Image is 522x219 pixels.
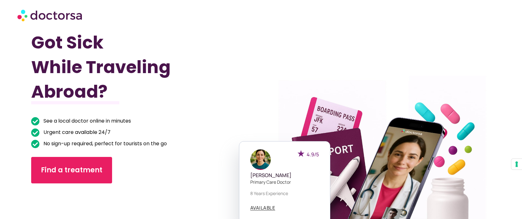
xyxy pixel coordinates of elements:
[250,179,319,185] p: Primary care doctor
[41,165,102,175] span: Find a treatment
[42,117,131,125] span: See a local doctor online in minutes
[31,157,112,183] a: Find a treatment
[42,139,167,148] span: No sign-up required, perfect for tourists on the go
[42,128,111,137] span: Urgent care available 24/7
[307,151,319,158] span: 4.9/5
[250,172,319,178] h5: [PERSON_NAME]
[250,190,319,197] p: 8 years experience
[250,205,275,210] a: AVAILABLE
[511,159,522,170] button: Your consent preferences for tracking technologies
[31,30,226,104] h1: Got Sick While Traveling Abroad?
